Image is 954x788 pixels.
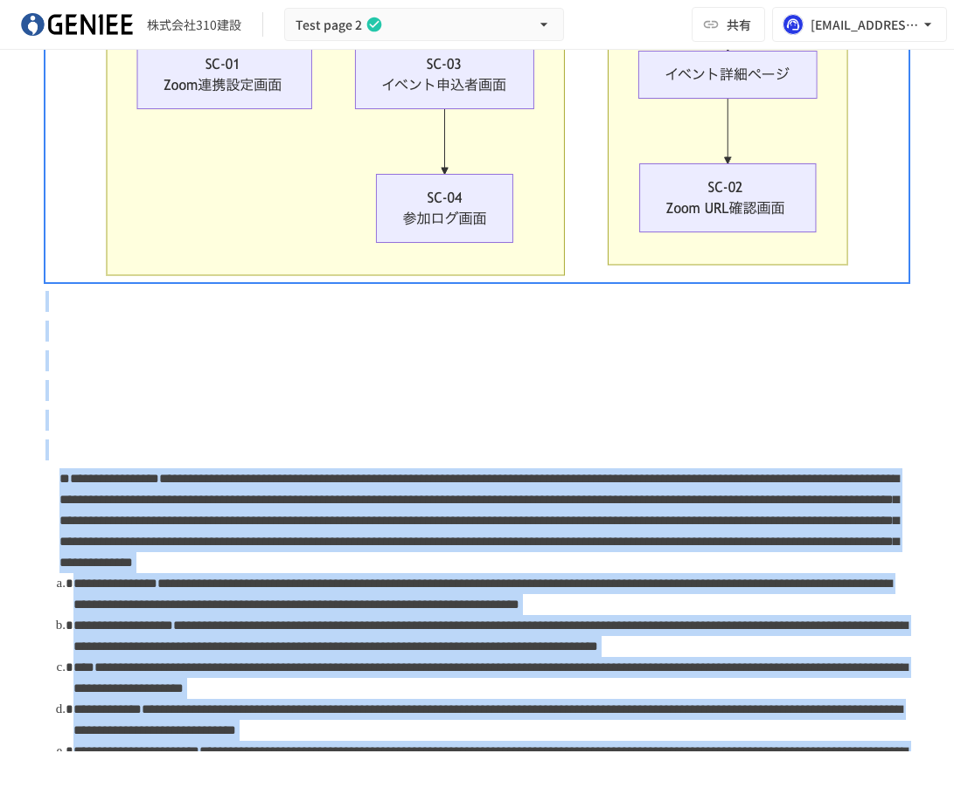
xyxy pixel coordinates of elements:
div: [EMAIL_ADDRESS][DOMAIN_NAME] [811,14,919,36]
button: Test page 2 [284,8,564,42]
div: 株式会社310建設 [147,16,241,34]
img: mDIuM0aA4TOBKl0oB3pspz7XUBGXdoniCzRRINgIxkl [21,10,133,38]
span: Test page 2 [296,14,362,36]
button: 共有 [692,7,765,42]
span: 共有 [727,15,751,34]
button: [EMAIL_ADDRESS][DOMAIN_NAME] [772,7,947,42]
